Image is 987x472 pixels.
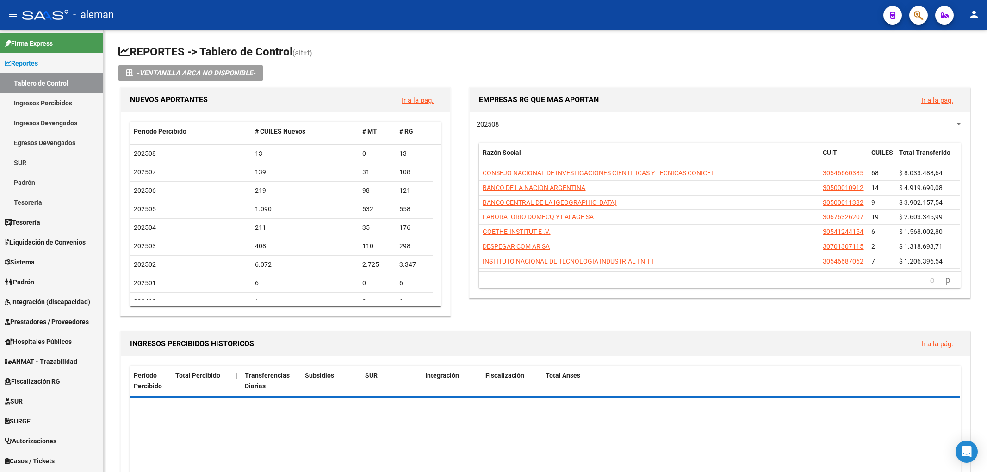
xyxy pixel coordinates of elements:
[483,243,550,250] span: DESPEGAR COM AR SA
[5,376,60,386] span: Fiscalización RG
[362,148,392,159] div: 0
[399,259,429,270] div: 3.347
[305,372,334,379] span: Subsidios
[301,366,361,396] datatable-header-cell: Subsidios
[255,185,355,196] div: 219
[134,187,156,194] span: 202506
[914,335,961,352] button: Ir a la pág.
[255,259,355,270] div: 6.072
[483,213,594,221] span: LABORATORIO DOMECQ Y LAFAGE SA
[399,278,429,288] div: 6
[134,261,156,268] span: 202502
[137,65,255,81] i: -VENTANILLA ARCA NO DISPONIBLE-
[362,296,392,307] div: 0
[546,372,580,379] span: Total Anses
[871,213,879,221] span: 19
[483,149,521,156] span: Razón Social
[482,366,542,396] datatable-header-cell: Fiscalización
[899,228,943,235] span: $ 1.568.002,80
[130,366,172,396] datatable-header-cell: Período Percibido
[899,257,943,265] span: $ 1.206.396,54
[175,372,220,379] span: Total Percibido
[134,242,156,250] span: 202503
[361,366,422,396] datatable-header-cell: SUR
[134,205,156,213] span: 202505
[871,257,875,265] span: 7
[255,278,355,288] div: 6
[118,44,972,61] h1: REPORTES -> Tablero de Control
[899,199,943,206] span: $ 3.902.157,54
[899,243,943,250] span: $ 1.318.693,71
[362,204,392,215] div: 532
[402,96,434,104] a: Ir a la pág.
[956,441,978,463] div: Open Intercom Messenger
[399,204,429,215] div: 558
[394,92,441,109] button: Ir a la pág.
[396,122,433,141] datatable-header-cell: # RG
[823,213,863,221] span: 30676326207
[399,128,413,135] span: # RG
[823,243,863,250] span: 30701307115
[868,143,895,173] datatable-header-cell: CUILES
[871,169,879,177] span: 68
[362,278,392,288] div: 0
[134,128,186,135] span: Período Percibido
[542,366,952,396] datatable-header-cell: Total Anses
[483,199,616,206] span: BANCO CENTRAL DE LA [GEOGRAPHIC_DATA]
[899,149,950,156] span: Total Transferido
[5,456,55,466] span: Casos / Tickets
[823,199,863,206] span: 30500011382
[255,148,355,159] div: 13
[399,148,429,159] div: 13
[7,9,19,20] mat-icon: menu
[134,224,156,231] span: 202504
[399,241,429,251] div: 298
[255,204,355,215] div: 1.090
[871,243,875,250] span: 2
[236,372,237,379] span: |
[118,65,263,81] button: -VENTANILLA ARCA NO DISPONIBLE-
[255,241,355,251] div: 408
[255,167,355,178] div: 139
[255,296,355,307] div: 1
[362,222,392,233] div: 35
[134,298,156,305] span: 202412
[359,122,396,141] datatable-header-cell: # MT
[5,416,31,426] span: SURGE
[477,120,499,129] span: 202508
[914,92,961,109] button: Ir a la pág.
[823,184,863,191] span: 30500010912
[362,259,392,270] div: 2.725
[5,337,72,347] span: Hospitales Públicos
[899,213,943,221] span: $ 2.603.345,99
[968,9,980,20] mat-icon: person
[871,228,875,235] span: 6
[251,122,359,141] datatable-header-cell: # CUILES Nuevos
[479,95,599,104] span: EMPRESAS RG QUE MAS APORTAN
[362,167,392,178] div: 31
[292,49,312,57] span: (alt+t)
[899,169,943,177] span: $ 8.033.488,64
[362,128,377,135] span: # MT
[483,228,550,235] span: GOETHE-INSTITUT E .V.
[255,222,355,233] div: 211
[255,128,305,135] span: # CUILES Nuevos
[899,184,943,191] span: $ 4.919.690,08
[5,277,34,287] span: Padrón
[483,257,653,265] span: INSTITUTO NACIONAL DE TECNOLOGIA INDUSTRIAL I N T I
[479,143,819,173] datatable-header-cell: Razón Social
[5,257,35,267] span: Sistema
[921,96,953,104] a: Ir a la pág.
[134,168,156,176] span: 202507
[5,237,86,247] span: Liquidación de Convenios
[365,372,378,379] span: SUR
[5,436,56,446] span: Autorizaciones
[130,122,251,141] datatable-header-cell: Período Percibido
[5,58,38,68] span: Reportes
[483,184,585,191] span: BANCO DE LA NACION ARGENTINA
[134,372,162,390] span: Período Percibido
[5,217,40,227] span: Tesorería
[926,275,939,285] a: go to previous page
[819,143,868,173] datatable-header-cell: CUIT
[362,241,392,251] div: 110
